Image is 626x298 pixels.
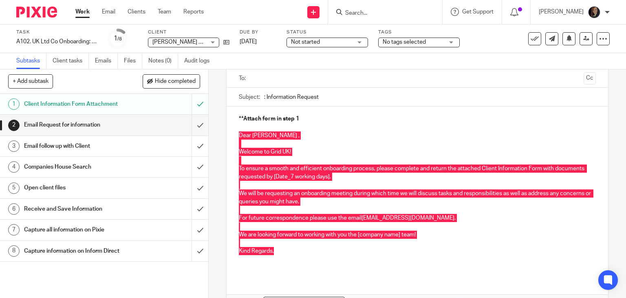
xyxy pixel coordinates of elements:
[383,39,426,45] span: No tags selected
[155,78,196,85] span: Hide completed
[24,140,130,152] h1: Email follow up with Client
[240,39,257,44] span: [DATE]
[8,161,20,173] div: 4
[239,189,596,206] p: We will be requesting an onboarding meeting during which time we will discuss tasks and responsib...
[588,6,601,19] img: Screenshot%202023-08-23%20174648.png
[16,7,57,18] img: Pixie
[143,74,200,88] button: Hide completed
[24,119,130,131] h1: Email Request for information
[128,8,145,16] a: Clients
[8,98,20,110] div: 1
[114,34,122,43] div: 1
[239,214,596,222] p: For future correspondence please use the email .
[240,29,276,36] label: Due by
[539,8,584,16] p: [PERSON_NAME]
[8,245,20,257] div: 8
[95,53,118,69] a: Emails
[16,38,98,46] div: A102. UK Ltd Co Onboarding: Request Information
[8,203,20,215] div: 6
[291,39,320,45] span: Not started
[239,231,596,239] p: We are looking forward to working with you the [company name] team!
[239,74,248,82] label: To:
[148,53,178,69] a: Notes (0)
[24,245,130,257] h1: Capture information on Inform Direct
[462,9,494,15] span: Get Support
[148,29,229,36] label: Client
[344,10,418,17] input: Search
[8,224,20,236] div: 7
[152,39,253,45] span: [PERSON_NAME] Music Ltd - GUK2414
[24,98,130,110] h1: Client Information Form Attachment
[184,53,216,69] a: Audit logs
[24,224,130,236] h1: Capture all information on Pixie
[8,140,20,152] div: 3
[239,93,260,101] label: Subject:
[287,29,368,36] label: Status
[24,182,130,194] h1: Open client files
[158,8,171,16] a: Team
[102,8,115,16] a: Email
[124,53,142,69] a: Files
[24,203,130,215] h1: Receive and Save Information
[53,53,89,69] a: Client tasks
[239,116,299,122] strong: **Attach form in step 1
[584,72,596,85] button: Cc
[8,74,53,88] button: + Add subtask
[378,29,460,36] label: Tags
[117,37,122,41] small: /8
[183,8,204,16] a: Reports
[24,161,130,173] h1: Companies House Search
[239,131,596,140] p: Dear [PERSON_NAME] ,
[239,247,596,255] p: Kind Regards,
[239,165,596,181] p: To ensure a smooth and efficient onboarding process, please complete and return the attached Clie...
[75,8,90,16] a: Work
[16,29,98,36] label: Task
[8,182,20,194] div: 5
[16,53,46,69] a: Subtasks
[361,215,454,221] a: [EMAIL_ADDRESS][DOMAIN_NAME]
[8,120,20,131] div: 2
[239,148,596,156] p: Welcome to Grid UK!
